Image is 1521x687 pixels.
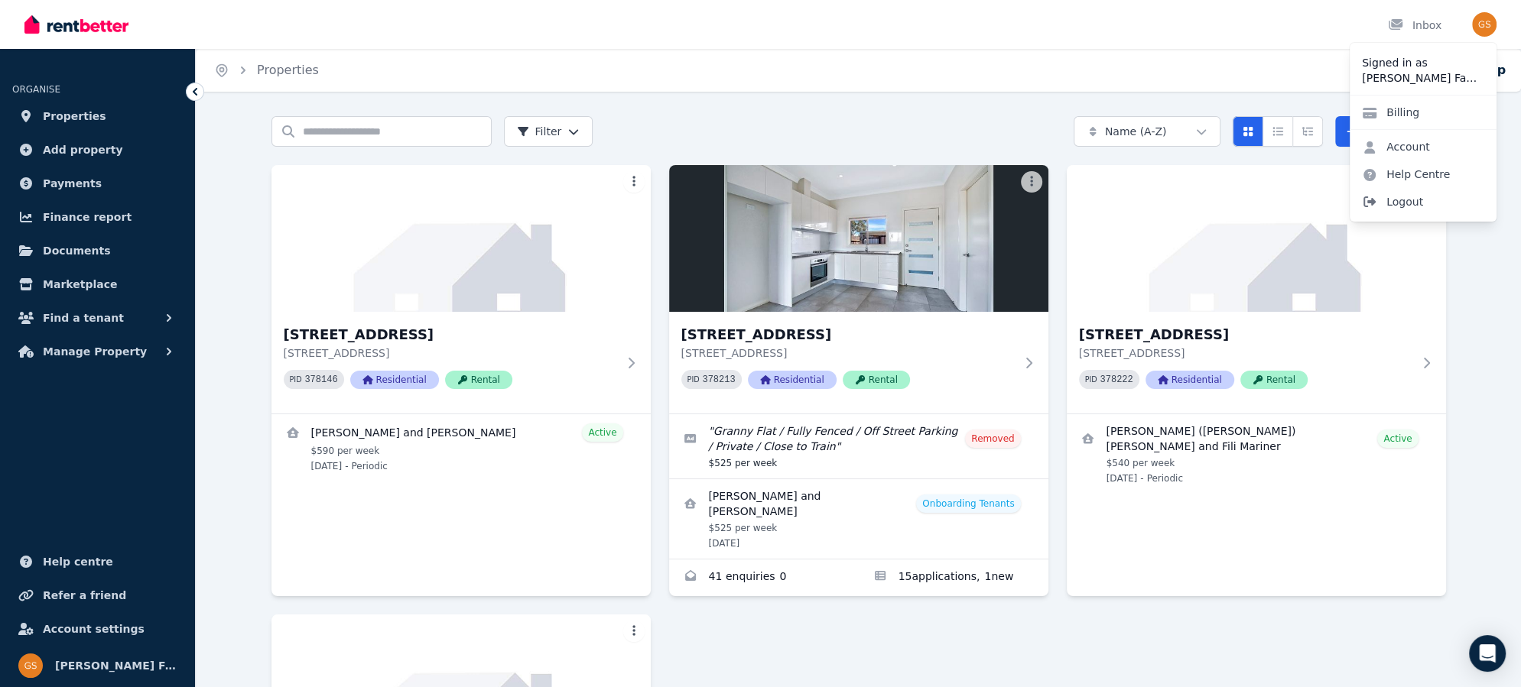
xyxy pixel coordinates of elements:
[43,275,117,293] span: Marketplace
[12,546,183,577] a: Help centre
[1233,116,1263,147] button: Card view
[445,371,512,389] span: Rental
[290,375,302,384] small: PID
[43,553,113,571] span: Help centre
[43,342,147,361] span: Manage Property
[257,63,319,77] a: Properties
[350,371,439,389] span: Residential
[859,559,1048,596] a: Applications for 15A Crown St, Riverstone
[1335,116,1446,147] a: Add Property
[517,124,562,139] span: Filter
[43,241,111,260] span: Documents
[12,303,183,333] button: Find a tenant
[12,614,183,644] a: Account settings
[304,374,337,385] code: 378146
[43,620,145,638] span: Account settings
[1079,324,1412,345] h3: [STREET_ADDRESS]
[1350,188,1497,215] span: Logout
[1292,116,1323,147] button: Expanded list view
[669,559,859,596] a: Enquiries for 15A Crown St, Riverstone
[43,174,102,193] span: Payments
[12,580,183,611] a: Refer a friend
[1067,165,1446,312] img: 43 Catalina St, North St Marys
[623,621,645,642] button: More options
[12,269,183,300] a: Marketplace
[1362,55,1484,70] p: Signed in as
[55,656,177,675] span: [PERSON_NAME] Family Super Pty Ltd ATF [PERSON_NAME] Family Super
[669,479,1048,559] a: View details for Alvin Banaag and Edwin Bico
[1085,375,1097,384] small: PID
[687,375,700,384] small: PID
[748,371,837,389] span: Residential
[43,107,106,125] span: Properties
[623,171,645,193] button: More options
[843,371,910,389] span: Rental
[43,141,123,159] span: Add property
[1233,116,1323,147] div: View options
[1067,414,1446,494] a: View details for Vitaliano (Victor) Pulaa and Fili Mariner
[669,165,1048,413] a: 15A Crown St, Riverstone[STREET_ADDRESS][STREET_ADDRESS]PID 378213ResidentialRental
[12,101,183,131] a: Properties
[18,653,43,678] img: Stanyer Family Super Pty Ltd ATF Stanyer Family Super
[12,235,183,266] a: Documents
[1350,99,1432,126] a: Billing
[1146,371,1234,389] span: Residential
[669,414,1048,478] a: Edit listing: Granny Flat / Fully Fenced / Off Street Parking / Private / Close to Train
[1263,116,1293,147] button: Compact list view
[1350,133,1442,160] a: Account
[1362,70,1484,86] p: [PERSON_NAME] Family Super Pty Ltd ATF [PERSON_NAME] Family Super
[1388,18,1441,33] div: Inbox
[1469,635,1506,672] div: Open Intercom Messenger
[12,168,183,199] a: Payments
[669,165,1048,312] img: 15A Crown St, Riverstone
[681,345,1015,361] p: [STREET_ADDRESS]
[1079,345,1412,361] p: [STREET_ADDRESS]
[1100,374,1133,385] code: 378222
[284,324,617,345] h3: [STREET_ADDRESS]
[702,374,735,385] code: 378213
[271,165,651,312] img: 15 Crown St, Riverstone
[196,49,337,92] nav: Breadcrumb
[1240,371,1308,389] span: Rental
[1021,171,1042,193] button: More options
[681,324,1015,345] h3: [STREET_ADDRESS]
[1074,116,1220,147] button: Name (A-Z)
[1472,12,1497,37] img: Stanyer Family Super Pty Ltd ATF Stanyer Family Super
[12,134,183,165] a: Add property
[271,414,651,481] a: View details for Lemuel and Liberty Ramos
[12,84,60,95] span: ORGANISE
[43,309,124,327] span: Find a tenant
[504,116,593,147] button: Filter
[43,208,132,226] span: Finance report
[24,13,128,36] img: RentBetter
[284,345,617,361] p: [STREET_ADDRESS]
[43,586,126,604] span: Refer a friend
[1105,124,1167,139] span: Name (A-Z)
[1350,160,1462,188] a: Help Centre
[1067,165,1446,413] a: 43 Catalina St, North St Marys[STREET_ADDRESS][STREET_ADDRESS]PID 378222ResidentialRental
[271,165,651,413] a: 15 Crown St, Riverstone[STREET_ADDRESS][STREET_ADDRESS]PID 378146ResidentialRental
[12,202,183,232] a: Finance report
[12,336,183,367] button: Manage Property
